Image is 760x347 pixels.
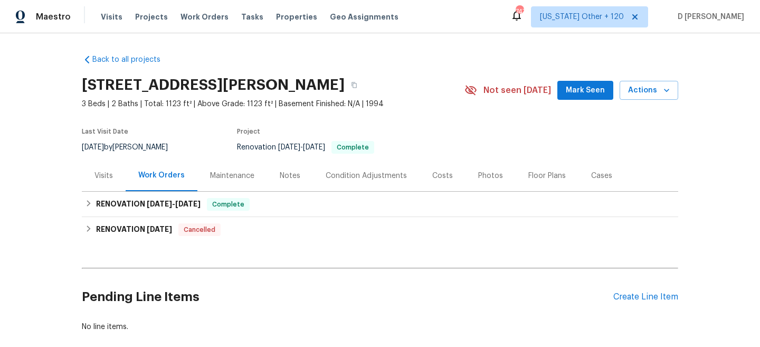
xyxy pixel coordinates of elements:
div: Condition Adjustments [326,171,407,181]
div: Maintenance [210,171,254,181]
div: Photos [478,171,503,181]
div: Work Orders [138,170,185,181]
span: [DATE] [278,144,300,151]
div: No line items. [82,322,678,332]
span: [US_STATE] Other + 120 [540,12,624,22]
span: 3 Beds | 2 Baths | Total: 1123 ft² | Above Grade: 1123 ft² | Basement Finished: N/A | 1994 [82,99,464,109]
button: Actions [620,81,678,100]
h6: RENOVATION [96,223,172,236]
a: Back to all projects [82,54,183,65]
button: Copy Address [345,76,364,95]
span: Not seen [DATE] [483,85,551,96]
div: Create Line Item [613,292,678,302]
h2: [STREET_ADDRESS][PERSON_NAME] [82,80,345,90]
div: RENOVATION [DATE]Cancelled [82,217,678,242]
span: [DATE] [147,200,172,208]
div: Cases [591,171,612,181]
div: Notes [280,171,300,181]
div: 747 [516,6,523,17]
div: Costs [432,171,453,181]
span: Maestro [36,12,71,22]
span: [DATE] [175,200,201,208]
h6: RENOVATION [96,198,201,211]
span: Mark Seen [566,84,605,97]
div: by [PERSON_NAME] [82,141,180,154]
span: Visits [101,12,122,22]
span: Tasks [241,13,263,21]
span: [DATE] [82,144,104,151]
span: Complete [332,144,373,151]
span: Actions [628,84,670,97]
span: Cancelled [179,224,220,235]
span: [DATE] [303,144,325,151]
span: Geo Assignments [330,12,398,22]
h2: Pending Line Items [82,273,613,322]
span: [DATE] [147,226,172,233]
span: Complete [208,199,249,210]
span: Project [237,128,260,135]
div: Visits [94,171,113,181]
span: Work Orders [180,12,229,22]
div: RENOVATION [DATE]-[DATE]Complete [82,192,678,217]
span: D [PERSON_NAME] [673,12,744,22]
span: Renovation [237,144,374,151]
div: Floor Plans [528,171,566,181]
span: - [147,200,201,208]
span: Properties [276,12,317,22]
span: Last Visit Date [82,128,128,135]
button: Mark Seen [557,81,613,100]
span: - [278,144,325,151]
span: Projects [135,12,168,22]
